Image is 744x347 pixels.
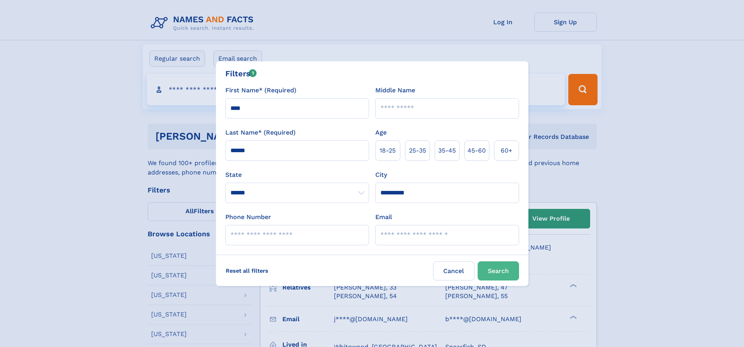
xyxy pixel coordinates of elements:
[225,68,257,79] div: Filters
[225,170,369,180] label: State
[478,261,519,280] button: Search
[221,261,273,280] label: Reset all filters
[380,146,396,155] span: 18‑25
[467,146,486,155] span: 45‑60
[375,86,415,95] label: Middle Name
[225,212,271,222] label: Phone Number
[409,146,426,155] span: 25‑35
[375,170,387,180] label: City
[433,261,475,280] label: Cancel
[225,86,296,95] label: First Name* (Required)
[375,212,392,222] label: Email
[501,146,512,155] span: 60+
[438,146,456,155] span: 35‑45
[225,128,296,137] label: Last Name* (Required)
[375,128,387,137] label: Age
